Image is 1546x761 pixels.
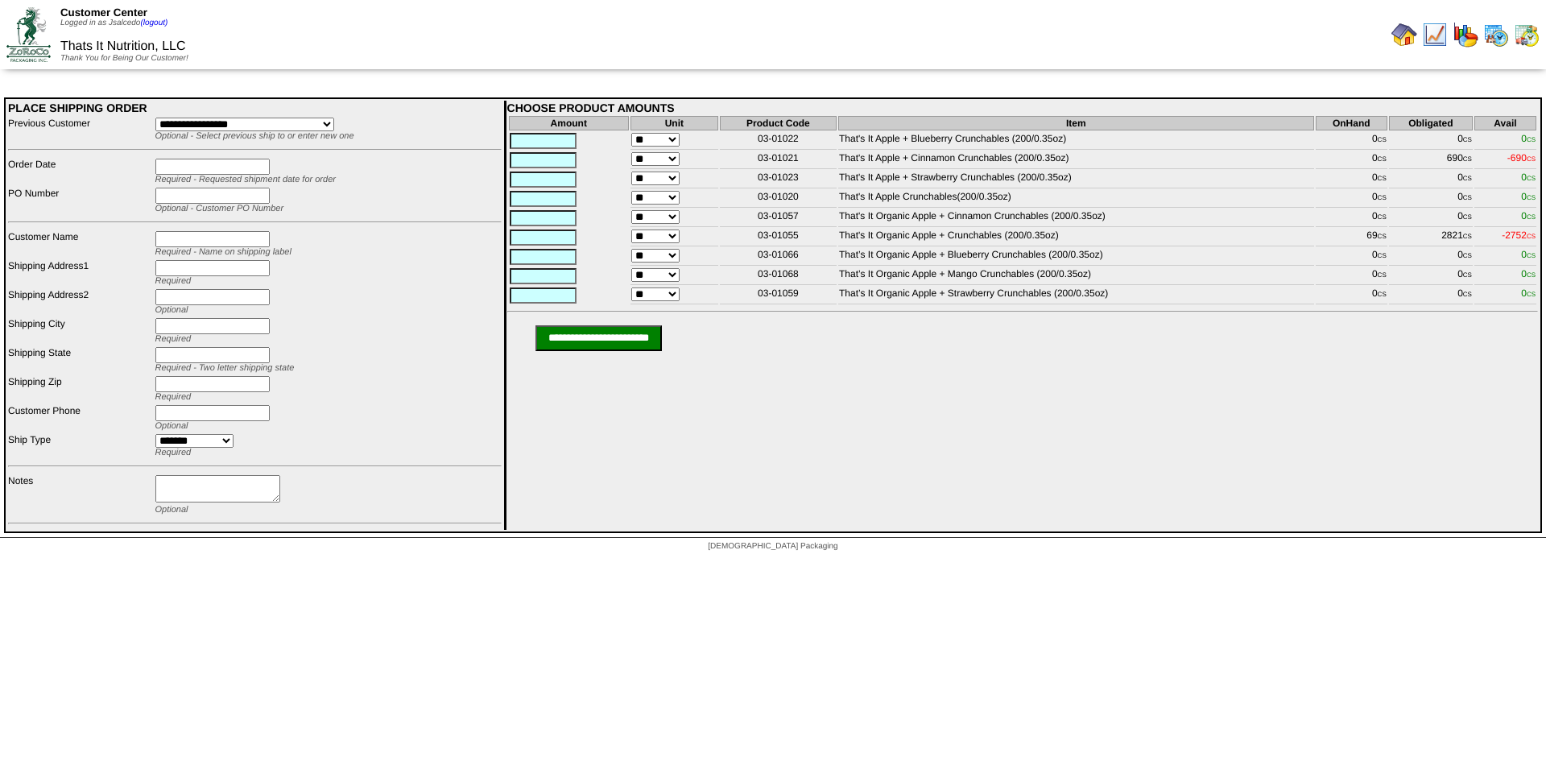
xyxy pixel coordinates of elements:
[1521,210,1536,221] span: 0
[1483,22,1509,48] img: calendarprod.gif
[1527,194,1536,201] span: CS
[155,392,192,402] span: Required
[7,187,153,214] td: PO Number
[838,171,1314,188] td: That's It Apple + Strawberry Crunchables (200/0.35oz)
[1422,22,1448,48] img: line_graph.gif
[1463,194,1472,201] span: CS
[1316,151,1387,169] td: 0
[708,542,837,551] span: [DEMOGRAPHIC_DATA] Packaging
[1502,230,1536,241] span: -2752
[8,101,502,114] div: PLACE SHIPPING ORDER
[1514,22,1540,48] img: calendarinout.gif
[155,334,192,344] span: Required
[1378,155,1387,163] span: CS
[155,363,295,373] span: Required - Two letter shipping state
[1453,22,1478,48] img: graph.gif
[1316,229,1387,246] td: 69
[1389,229,1473,246] td: 2821
[60,19,167,27] span: Logged in as Jsalcedo
[60,54,188,63] span: Thank You for Being Our Customer!
[1316,116,1387,130] th: OnHand
[630,116,718,130] th: Unit
[7,404,153,432] td: Customer Phone
[720,248,837,266] td: 03-01066
[1527,233,1536,240] span: CS
[1389,248,1473,266] td: 0
[1527,213,1536,221] span: CS
[140,19,167,27] a: (logout)
[155,276,192,286] span: Required
[155,421,188,431] span: Optional
[838,248,1314,266] td: That’s It Organic Apple + Blueberry Crunchables (200/0.35oz)
[1527,271,1536,279] span: CS
[155,175,336,184] span: Required - Requested shipment date for order
[1389,209,1473,227] td: 0
[720,132,837,150] td: 03-01022
[155,305,188,315] span: Optional
[1316,171,1387,188] td: 0
[720,267,837,285] td: 03-01068
[720,229,837,246] td: 03-01055
[1463,271,1472,279] span: CS
[1521,191,1536,202] span: 0
[1316,132,1387,150] td: 0
[7,259,153,287] td: Shipping Address1
[720,190,837,208] td: 03-01020
[6,7,51,61] img: ZoRoCo_Logo(Green%26Foil)%20jpg.webp
[1378,271,1387,279] span: CS
[1507,152,1536,163] span: -690
[7,346,153,374] td: Shipping State
[1527,175,1536,182] span: CS
[838,267,1314,285] td: That’s It Organic Apple + Mango Crunchables (200/0.35oz)
[1521,172,1536,183] span: 0
[7,117,153,142] td: Previous Customer
[1527,155,1536,163] span: CS
[507,101,1538,114] div: CHOOSE PRODUCT AMOUNTS
[155,131,354,141] span: Optional - Select previous ship to or enter new one
[1463,291,1472,298] span: CS
[838,229,1314,246] td: That's It Organic Apple + Crunchables (200/0.35oz)
[1521,133,1536,144] span: 0
[155,247,291,257] span: Required - Name on shipping label
[1316,209,1387,227] td: 0
[720,171,837,188] td: 03-01023
[1463,233,1472,240] span: CS
[838,209,1314,227] td: That's It Organic Apple + Cinnamon Crunchables (200/0.35oz)
[1316,190,1387,208] td: 0
[1378,175,1387,182] span: CS
[1378,136,1387,143] span: CS
[838,151,1314,169] td: That's It Apple + Cinnamon Crunchables (200/0.35oz)
[1463,155,1472,163] span: CS
[1527,252,1536,259] span: CS
[1521,268,1536,279] span: 0
[1316,267,1387,285] td: 0
[1316,287,1387,304] td: 0
[1463,213,1472,221] span: CS
[1389,132,1473,150] td: 0
[1474,116,1536,130] th: Avail
[1389,116,1473,130] th: Obligated
[838,132,1314,150] td: That's It Apple + Blueberry Crunchables (200/0.35oz)
[838,116,1314,130] th: Item
[720,287,837,304] td: 03-01059
[155,448,192,457] span: Required
[7,230,153,258] td: Customer Name
[1389,171,1473,188] td: 0
[1378,233,1387,240] span: CS
[838,287,1314,304] td: That’s It Organic Apple + Strawberry Crunchables (200/0.35oz)
[7,288,153,316] td: Shipping Address2
[1378,291,1387,298] span: CS
[155,204,284,213] span: Optional - Customer PO Number
[1463,175,1472,182] span: CS
[1463,252,1472,259] span: CS
[1521,249,1536,260] span: 0
[1527,291,1536,298] span: CS
[720,151,837,169] td: 03-01021
[1527,136,1536,143] span: CS
[1316,248,1387,266] td: 0
[1389,190,1473,208] td: 0
[7,317,153,345] td: Shipping City
[1378,194,1387,201] span: CS
[60,39,186,53] span: Thats It Nutrition, LLC
[1378,252,1387,259] span: CS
